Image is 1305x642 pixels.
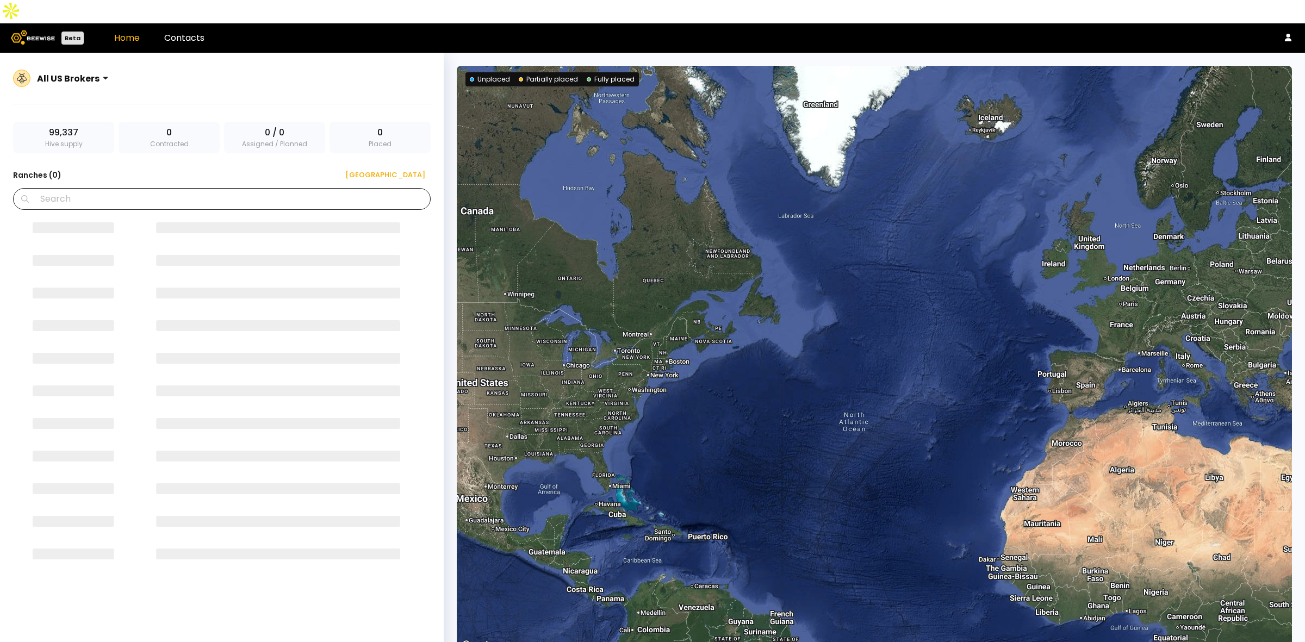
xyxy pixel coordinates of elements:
[11,30,55,45] img: Beewise logo
[49,126,78,139] span: 99,337
[166,126,172,139] span: 0
[265,126,284,139] span: 0 / 0
[164,32,204,44] a: Contacts
[377,126,383,139] span: 0
[224,122,325,153] div: Assigned / Planned
[519,74,578,84] div: Partially placed
[119,122,220,153] div: Contracted
[470,74,510,84] div: Unplaced
[13,167,61,183] h3: Ranches ( 0 )
[114,32,140,44] a: Home
[587,74,635,84] div: Fully placed
[61,32,84,45] div: Beta
[13,122,114,153] div: Hive supply
[330,122,431,153] div: Placed
[332,166,431,184] button: [GEOGRAPHIC_DATA]
[37,72,100,85] div: All US Brokers
[338,170,425,180] div: [GEOGRAPHIC_DATA]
